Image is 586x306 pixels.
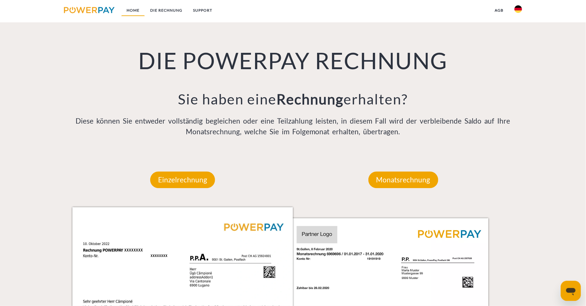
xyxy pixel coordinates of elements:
h3: Sie haben eine erhalten? [72,90,514,108]
p: Diese können Sie entweder vollständig begleichen oder eine Teilzahlung leisten, in diesem Fall wi... [72,116,514,137]
a: SUPPORT [188,5,218,16]
a: agb [490,5,509,16]
a: Home [121,5,145,16]
img: de [515,5,522,13]
p: Einzelrechnung [150,172,215,189]
p: Monatsrechnung [368,172,438,189]
a: DIE RECHNUNG [145,5,188,16]
h1: DIE POWERPAY RECHNUNG [72,46,514,75]
b: Rechnung [276,91,344,108]
iframe: Schaltfläche zum Öffnen des Messaging-Fensters [561,281,581,301]
img: logo-powerpay.svg [64,7,115,13]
